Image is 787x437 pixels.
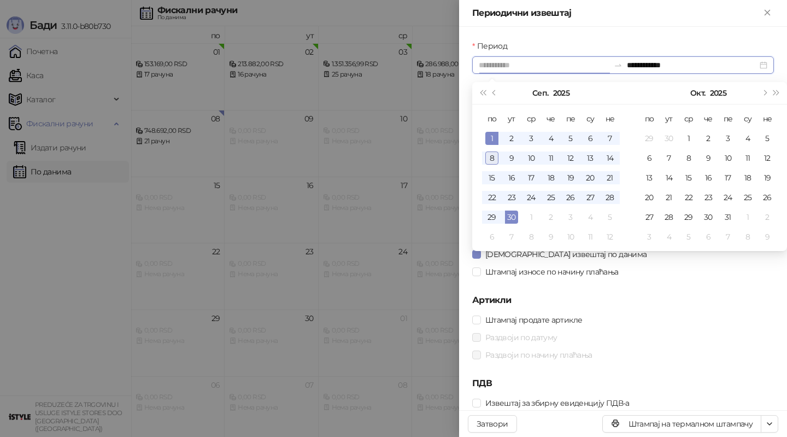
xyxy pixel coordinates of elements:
[564,191,577,204] div: 26
[698,129,718,148] td: 2025-10-02
[561,227,580,247] td: 2025-10-10
[521,148,541,168] td: 2025-09-10
[541,109,561,129] th: че
[481,314,586,326] span: Штампај продате артикле
[698,207,718,227] td: 2025-10-30
[659,207,679,227] td: 2025-10-28
[600,207,620,227] td: 2025-10-05
[481,349,596,361] span: Раздвоји по начину плаћања
[472,7,761,20] div: Периодични извештај
[721,132,735,145] div: 3
[472,40,514,52] label: Период
[564,211,577,224] div: 3
[757,207,777,227] td: 2025-11-02
[761,230,774,243] div: 9
[564,152,577,165] div: 12
[482,227,502,247] td: 2025-10-06
[544,152,557,165] div: 11
[690,82,705,104] button: Изабери месец
[468,415,517,433] button: Затвори
[643,171,656,184] div: 13
[584,230,597,243] div: 11
[659,188,679,207] td: 2025-10-21
[580,227,600,247] td: 2025-10-11
[505,211,518,224] div: 30
[741,191,754,204] div: 25
[738,207,757,227] td: 2025-11-01
[479,59,609,71] input: Период
[485,230,498,243] div: 6
[525,152,538,165] div: 10
[584,191,597,204] div: 27
[502,109,521,129] th: ут
[564,132,577,145] div: 5
[639,129,659,148] td: 2025-09-29
[485,171,498,184] div: 15
[639,168,659,188] td: 2025-10-13
[761,171,774,184] div: 19
[679,129,698,148] td: 2025-10-01
[761,191,774,204] div: 26
[659,109,679,129] th: ут
[659,227,679,247] td: 2025-11-04
[521,207,541,227] td: 2025-10-01
[502,168,521,188] td: 2025-09-16
[679,168,698,188] td: 2025-10-15
[643,230,656,243] div: 3
[541,227,561,247] td: 2025-10-09
[741,211,754,224] div: 1
[757,188,777,207] td: 2025-10-26
[544,211,557,224] div: 2
[639,188,659,207] td: 2025-10-20
[600,148,620,168] td: 2025-09-14
[721,152,735,165] div: 10
[698,148,718,168] td: 2025-10-09
[679,207,698,227] td: 2025-10-29
[643,152,656,165] div: 6
[698,109,718,129] th: че
[600,129,620,148] td: 2025-09-07
[485,152,498,165] div: 8
[541,148,561,168] td: 2025-09-11
[718,129,738,148] td: 2025-10-03
[580,207,600,227] td: 2025-10-04
[757,148,777,168] td: 2025-10-12
[702,211,715,224] div: 30
[482,168,502,188] td: 2025-09-15
[718,207,738,227] td: 2025-10-31
[564,171,577,184] div: 19
[553,82,569,104] button: Изабери годину
[662,171,676,184] div: 14
[718,188,738,207] td: 2025-10-24
[761,211,774,224] div: 2
[639,148,659,168] td: 2025-10-06
[662,211,676,224] div: 28
[472,294,774,307] h5: Артикли
[659,129,679,148] td: 2025-09-30
[541,129,561,148] td: 2025-09-04
[679,188,698,207] td: 2025-10-22
[505,132,518,145] div: 2
[682,171,695,184] div: 15
[521,227,541,247] td: 2025-10-08
[602,415,761,433] button: Штампај на термалном штампачу
[485,211,498,224] div: 29
[603,152,616,165] div: 14
[758,82,770,104] button: Следећи месец (PageDown)
[544,132,557,145] div: 4
[505,230,518,243] div: 7
[738,129,757,148] td: 2025-10-04
[561,188,580,207] td: 2025-09-26
[521,188,541,207] td: 2025-09-24
[477,82,489,104] button: Претходна година (Control + left)
[482,188,502,207] td: 2025-09-22
[659,148,679,168] td: 2025-10-07
[532,82,548,104] button: Изабери месец
[505,191,518,204] div: 23
[544,191,557,204] div: 25
[561,129,580,148] td: 2025-09-05
[502,227,521,247] td: 2025-10-07
[482,129,502,148] td: 2025-09-01
[710,82,726,104] button: Изабери годину
[525,171,538,184] div: 17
